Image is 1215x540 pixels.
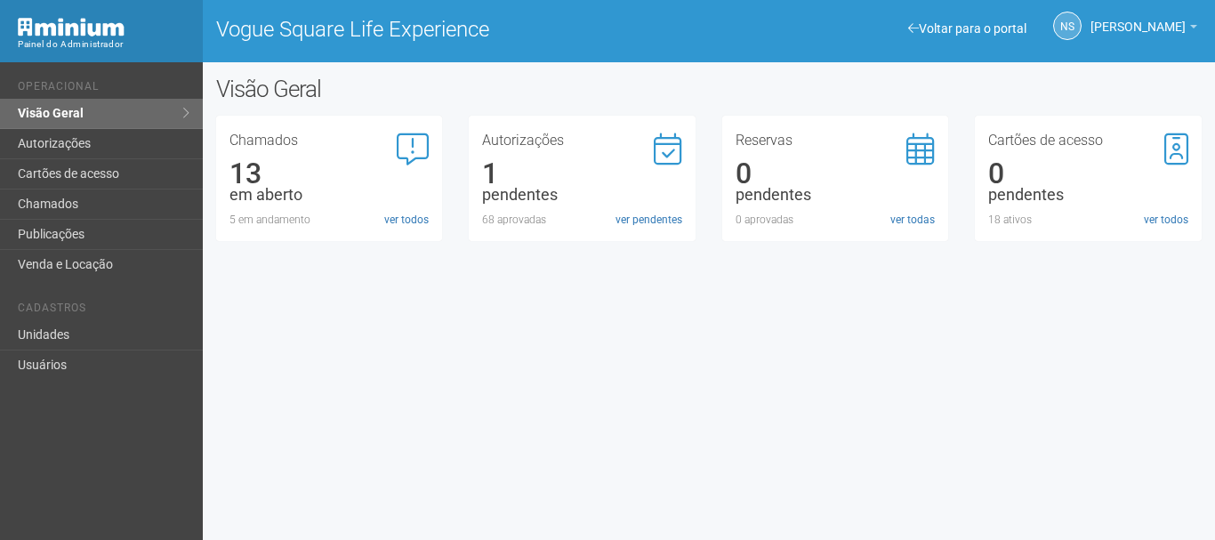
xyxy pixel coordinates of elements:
[1090,3,1186,34] span: Nicolle Silva
[384,212,429,228] a: ver todos
[18,302,189,320] li: Cadastros
[1053,12,1082,40] a: NS
[18,80,189,99] li: Operacional
[616,212,682,228] a: ver pendentes
[229,165,430,181] div: 13
[482,187,682,203] div: pendentes
[18,36,189,52] div: Painel do Administrador
[908,21,1026,36] a: Voltar para o portal
[736,133,936,148] h3: Reservas
[216,76,611,102] h2: Visão Geral
[1090,22,1197,36] a: [PERSON_NAME]
[482,133,682,148] h3: Autorizações
[736,212,936,228] div: 0 aprovadas
[18,18,125,36] img: Minium
[890,212,935,228] a: ver todas
[229,187,430,203] div: em aberto
[229,133,430,148] h3: Chamados
[988,133,1188,148] h3: Cartões de acesso
[482,212,682,228] div: 68 aprovadas
[988,212,1188,228] div: 18 ativos
[736,187,936,203] div: pendentes
[229,212,430,228] div: 5 em andamento
[216,18,696,41] h1: Vogue Square Life Experience
[988,187,1188,203] div: pendentes
[988,165,1188,181] div: 0
[1144,212,1188,228] a: ver todos
[736,165,936,181] div: 0
[482,165,682,181] div: 1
